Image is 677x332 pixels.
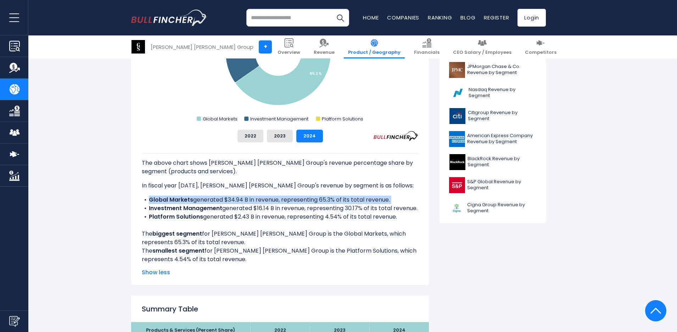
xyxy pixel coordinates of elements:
[449,154,465,170] img: BLK logo
[203,116,237,122] text: Global Markets
[250,116,308,122] text: Investment Management
[460,14,475,21] a: Blog
[149,213,203,221] b: Platform Solutions
[449,131,465,147] img: AXP logo
[449,177,465,193] img: SPGI logo
[521,35,561,58] a: Competitors
[331,9,349,27] button: Search
[449,200,465,216] img: CI logo
[467,133,536,145] span: American Express Company Revenue by Segment
[348,50,401,56] span: Product / Geography
[449,85,466,101] img: NDAQ logo
[467,64,536,76] span: JPMorgan Chase & Co. Revenue by Segment
[445,152,541,172] a: BlackRock Revenue by Segment
[344,35,405,58] a: Product / Geography
[484,14,509,21] a: Register
[314,50,335,56] span: Revenue
[449,35,516,58] a: CEO Salary / Employees
[152,247,205,255] b: smallest segment
[445,198,541,218] a: Cigna Group Revenue by Segment
[453,50,511,56] span: CEO Salary / Employees
[142,153,418,264] div: The for [PERSON_NAME] [PERSON_NAME] Group is the Global Markets, which represents 65.3% of its to...
[468,110,536,122] span: Citigroup Revenue by Segment
[142,304,418,314] h2: Summary Table
[428,14,452,21] a: Ranking
[152,230,202,238] b: biggest segment
[449,62,465,78] img: JPM logo
[273,35,304,58] a: Overview
[467,202,536,214] span: Cigna Group Revenue by Segment
[517,9,546,27] a: Login
[467,179,536,191] span: S&P Global Revenue by Segment
[387,14,419,21] a: Companies
[296,130,323,142] button: 2024
[142,196,418,204] li: generated $34.94 B in revenue, representing 65.3% of its total revenue.
[149,196,193,204] b: Global Markets
[142,181,418,190] p: In fiscal year [DATE], [PERSON_NAME] [PERSON_NAME] Group's revenue by segment is as follows:
[149,204,222,212] b: Investment Management
[445,60,541,80] a: JPMorgan Chase & Co. Revenue by Segment
[445,175,541,195] a: S&P Global Revenue by Segment
[449,108,466,124] img: C logo
[142,268,418,277] span: Show less
[142,204,418,213] li: generated $16.14 B in revenue, representing 30.17% of its total revenue.
[259,40,272,54] a: +
[132,40,145,54] img: GS logo
[414,50,440,56] span: Financials
[267,130,293,142] button: 2023
[445,129,541,149] a: American Express Company Revenue by Segment
[142,159,418,176] p: The above chart shows [PERSON_NAME] [PERSON_NAME] Group's revenue percentage share by segment (pr...
[142,213,418,221] li: generated $2.43 B in revenue, representing 4.54% of its total revenue.
[131,10,207,26] a: Go to homepage
[131,10,207,26] img: bullfincher logo
[278,50,300,56] span: Overview
[445,83,541,103] a: Nasdaq Revenue by Segment
[310,71,322,76] tspan: 65.3 %
[363,14,379,21] a: Home
[410,35,444,58] a: Financials
[322,116,363,122] text: Platform Solutions
[309,35,339,58] a: Revenue
[237,130,263,142] button: 2022
[469,87,536,99] span: Nasdaq Revenue by Segment
[151,43,253,51] div: [PERSON_NAME] [PERSON_NAME] Group
[445,106,541,126] a: Citigroup Revenue by Segment
[468,156,536,168] span: BlackRock Revenue by Segment
[525,50,556,56] span: Competitors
